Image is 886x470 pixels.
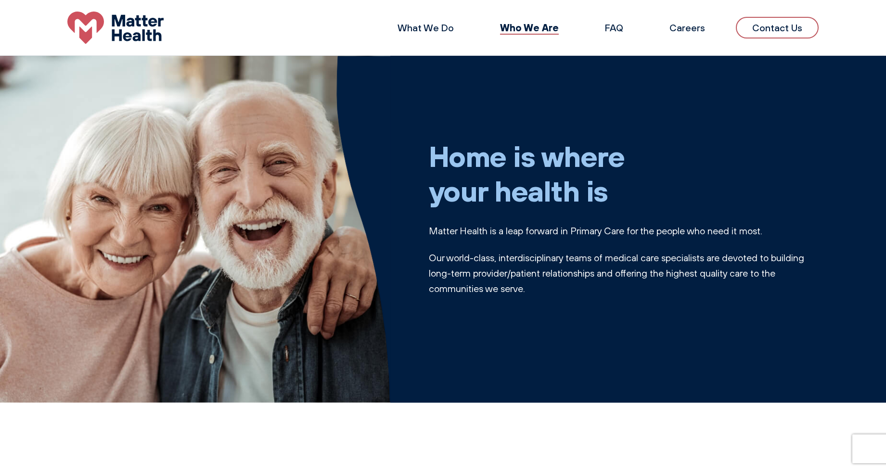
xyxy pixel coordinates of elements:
[669,22,705,34] a: Careers
[429,250,819,296] p: Our world-class, interdisciplinary teams of medical care specialists are devoted to building long...
[736,17,819,38] a: Contact Us
[429,223,819,239] p: Matter Health is a leap forward in Primary Care for the people who need it most.
[398,22,454,34] a: What We Do
[605,22,623,34] a: FAQ
[500,21,559,34] a: Who We Are
[429,139,819,208] h1: Home is where your health is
